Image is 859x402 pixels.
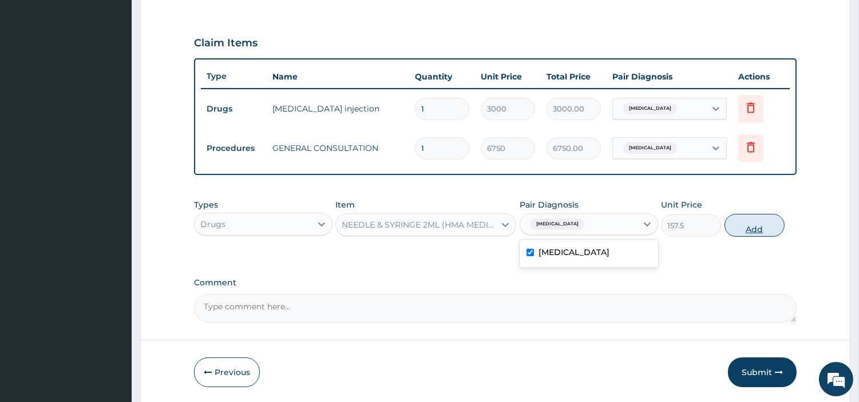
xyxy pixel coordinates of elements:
img: d_794563401_company_1708531726252_794563401 [21,57,46,86]
th: Pair Diagnosis [607,65,733,88]
div: Drugs [200,218,225,230]
div: Minimize live chat window [188,6,215,33]
textarea: Type your message and hit 'Enter' [6,275,218,315]
td: Drugs [201,98,267,120]
h3: Claim Items [194,37,258,50]
span: [MEDICAL_DATA] [531,218,584,230]
div: NEEDLE & SYRINGE 2ML (HMA MEDICAL LTD) [342,219,496,230]
label: Comment [194,278,797,288]
td: Procedures [201,138,267,159]
td: GENERAL CONSULTATION [267,137,409,160]
th: Actions [733,65,790,88]
label: Pair Diagnosis [520,199,579,210]
button: Previous [194,357,260,387]
th: Total Price [541,65,607,88]
th: Type [201,66,267,87]
button: Submit [728,357,797,387]
label: Item [335,199,355,210]
span: [MEDICAL_DATA] [623,142,677,154]
label: [MEDICAL_DATA] [539,246,609,258]
span: We're online! [66,125,158,241]
th: Name [267,65,409,88]
td: [MEDICAL_DATA] injection [267,97,409,120]
th: Quantity [409,65,475,88]
label: Types [194,200,218,210]
th: Unit Price [475,65,541,88]
label: Unit Price [661,199,702,210]
button: Add [725,214,785,237]
div: Chat with us now [60,64,192,79]
span: [MEDICAL_DATA] [623,103,677,114]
